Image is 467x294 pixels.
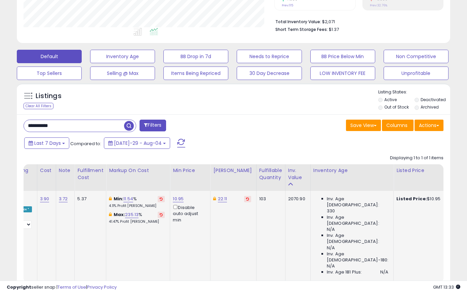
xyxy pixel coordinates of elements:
[34,140,61,146] span: Last 7 Days
[275,19,321,25] b: Total Inventory Value:
[173,204,205,223] div: Disable auto adjust min
[390,155,443,161] div: Displaying 1 to 1 of 1 items
[386,122,407,129] span: Columns
[310,50,375,63] button: BB Price Below Min
[282,3,293,7] small: Prev: 115
[6,167,34,174] div: Repricing
[327,196,388,208] span: Inv. Age [DEMOGRAPHIC_DATA]:
[106,164,170,191] th: The percentage added to the cost of goods (COGS) that forms the calculator for Min & Max prices.
[40,167,53,174] div: Cost
[313,167,391,174] div: Inventory Age
[17,67,82,80] button: Top Sellers
[327,263,335,269] span: N/A
[327,233,388,245] span: Inv. Age [DEMOGRAPHIC_DATA]:
[310,67,375,80] button: LOW INVENTORY FEE
[237,67,302,80] button: 30 Day Decrease
[396,196,427,202] b: Listed Price:
[70,140,101,147] span: Compared to:
[90,67,155,80] button: Selling @ Max
[90,50,155,63] button: Inventory Age
[173,196,184,202] a: 10.95
[123,196,133,202] a: 11.54
[109,204,165,208] p: 4.11% Profit [PERSON_NAME]
[384,104,409,110] label: Out of Stock
[40,196,49,202] a: 3.90
[7,284,117,291] div: seller snap | |
[163,67,228,80] button: Items Being Repriced
[382,120,414,131] button: Columns
[346,120,381,131] button: Save View
[114,211,125,218] b: Max:
[109,219,165,224] p: 41.47% Profit [PERSON_NAME]
[396,196,452,202] div: $10.95
[213,167,253,174] div: [PERSON_NAME]
[384,97,397,102] label: Active
[114,196,124,202] b: Min:
[114,140,162,146] span: [DATE]-29 - Aug-04
[125,211,139,218] a: 235.13
[421,97,446,102] label: Deactivated
[384,50,449,63] button: Non Competitive
[109,212,165,224] div: %
[77,196,101,202] div: 5.37
[140,120,166,131] button: Filters
[259,167,282,181] div: Fulfillable Quantity
[384,67,449,80] button: Unprofitable
[327,251,388,263] span: Inv. Age [DEMOGRAPHIC_DATA]-180:
[327,245,335,251] span: N/A
[237,50,302,63] button: Needs to Reprice
[370,3,387,7] small: Prev: 32.76%
[288,196,305,202] div: 2070.90
[7,284,31,290] strong: Copyright
[104,137,170,149] button: [DATE]-29 - Aug-04
[24,103,53,109] div: Clear All Filters
[59,196,68,202] a: 3.72
[327,208,335,214] span: 330
[259,196,280,202] div: 103
[36,91,62,101] h5: Listings
[17,50,82,63] button: Default
[77,167,103,181] div: Fulfillment Cost
[87,284,117,290] a: Privacy Policy
[329,26,339,33] span: $1.37
[109,196,165,208] div: %
[421,104,439,110] label: Archived
[109,167,167,174] div: Markup on Cost
[288,167,308,181] div: Inv. value
[57,284,86,290] a: Terms of Use
[415,120,443,131] button: Actions
[378,89,450,95] p: Listing States:
[327,214,388,226] span: Inv. Age [DEMOGRAPHIC_DATA]:
[396,167,455,174] div: Listed Price
[218,196,227,202] a: 22.11
[380,269,388,275] span: N/A
[433,284,460,290] span: 2025-08-12 13:33 GMT
[163,50,228,63] button: BB Drop in 7d
[327,226,335,233] span: N/A
[173,167,207,174] div: Min Price
[275,17,438,25] li: $2,071
[275,27,328,32] b: Short Term Storage Fees:
[327,269,362,275] span: Inv. Age 181 Plus:
[59,167,72,174] div: Note
[24,137,69,149] button: Last 7 Days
